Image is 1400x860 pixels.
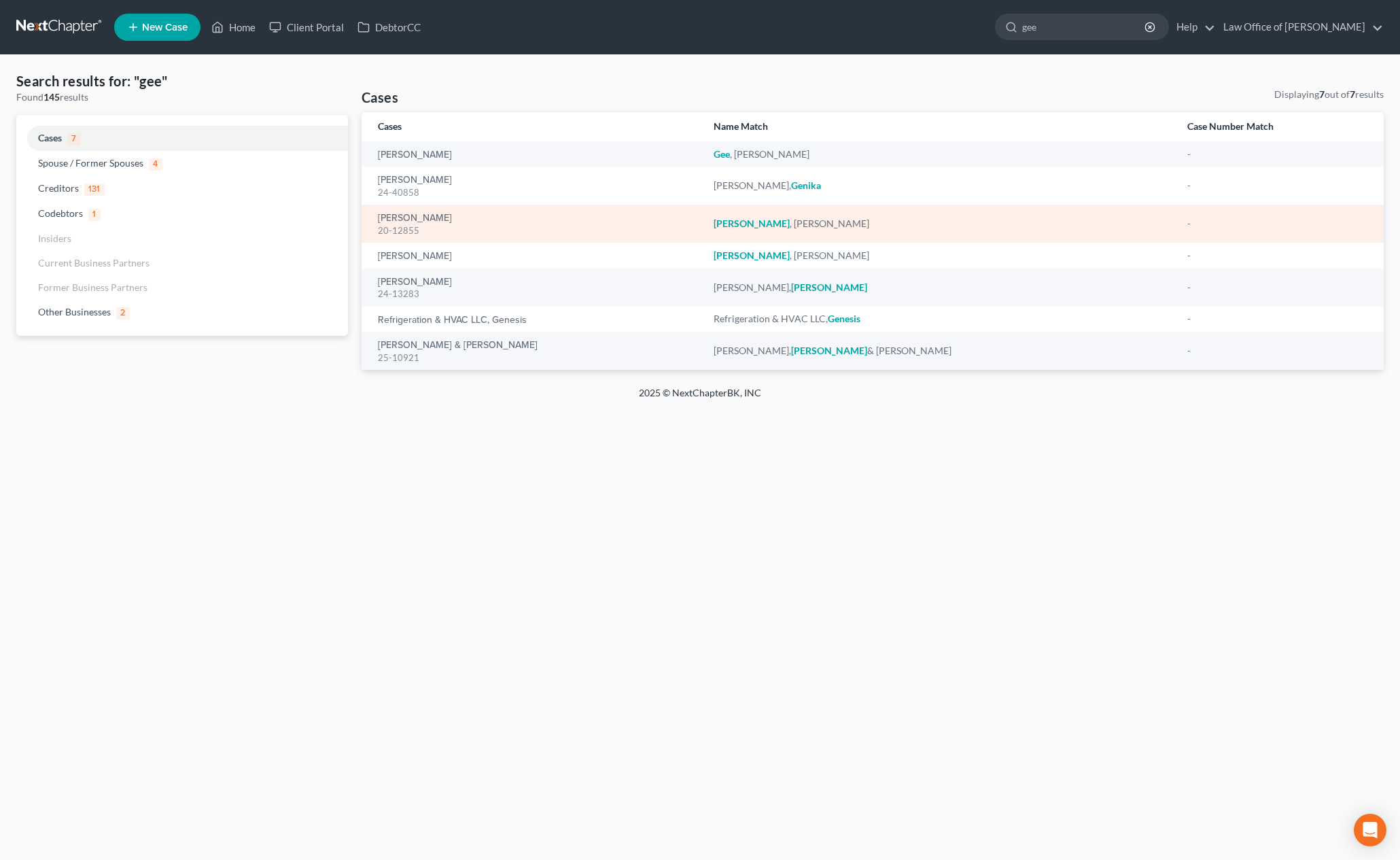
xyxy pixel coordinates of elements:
em: Genika [791,179,821,191]
em: [PERSON_NAME] [791,345,867,356]
th: Cases [362,112,703,141]
span: Insiders [38,233,71,244]
em: Gee [714,148,730,160]
em: [PERSON_NAME] [791,281,867,293]
a: Former Business Partners [16,275,348,300]
a: Refrigeration & HVAC LLC, Genesis [378,315,527,325]
div: 24-40858 [378,186,692,199]
div: 20-12855 [378,224,692,237]
a: [PERSON_NAME] [378,175,452,185]
strong: 7 [1350,88,1355,100]
a: [PERSON_NAME] [378,252,452,261]
a: Client Portal [262,15,351,39]
a: DebtorCC [351,15,427,39]
div: - [1187,249,1367,262]
div: - [1187,312,1367,326]
div: [PERSON_NAME], [714,281,1166,294]
a: Other Businesses2 [16,300,348,325]
span: Current Business Partners [38,257,150,269]
a: [PERSON_NAME] [378,277,452,287]
a: [PERSON_NAME] & [PERSON_NAME] [378,341,538,350]
a: Creditors131 [16,176,348,201]
a: [PERSON_NAME] [378,150,452,160]
span: Other Businesses [38,306,111,317]
span: 7 [67,133,81,145]
input: Search by name... [1022,14,1147,39]
div: Refrigeration & HVAC LLC, [714,312,1166,326]
span: Former Business Partners [38,281,147,293]
div: Open Intercom Messenger [1354,814,1386,846]
a: Codebtors1 [16,201,348,226]
em: Genesis [828,313,860,324]
strong: 7 [1319,88,1325,100]
a: Help [1170,15,1215,39]
a: Insiders [16,226,348,251]
div: 25-10921 [378,351,692,364]
span: 131 [84,184,105,196]
a: Spouse / Former Spouses4 [16,151,348,176]
th: Name Match [703,112,1176,141]
div: , [PERSON_NAME] [714,217,1166,230]
span: Codebtors [38,207,83,219]
a: Law Office of [PERSON_NAME] [1217,15,1383,39]
span: 1 [88,209,101,221]
a: Current Business Partners [16,251,348,275]
div: Displaying out of results [1274,88,1384,101]
span: Cases [38,132,62,143]
div: [PERSON_NAME], & [PERSON_NAME] [714,344,1166,358]
span: Spouse / Former Spouses [38,157,143,169]
span: Creditors [38,182,79,194]
div: 24-13283 [378,288,692,300]
div: , [PERSON_NAME] [714,249,1166,262]
div: , [PERSON_NAME] [714,148,1166,161]
a: [PERSON_NAME] [378,213,452,223]
span: New Case [142,22,188,33]
em: [PERSON_NAME] [714,218,790,229]
div: 2025 © NextChapterBK, INC [313,386,1087,411]
th: Case Number Match [1176,112,1384,141]
div: - [1187,217,1367,230]
div: - [1187,179,1367,192]
div: [PERSON_NAME], [714,179,1166,192]
div: - [1187,344,1367,358]
div: Found results [16,90,348,104]
strong: 145 [43,91,60,103]
div: - [1187,148,1367,161]
h4: Search results for: "gee" [16,71,348,90]
a: Home [205,15,262,39]
h4: Cases [362,88,398,107]
a: Cases7 [16,126,348,151]
em: [PERSON_NAME] [714,250,790,261]
span: 4 [149,158,162,171]
span: 2 [116,307,130,320]
div: - [1187,281,1367,294]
